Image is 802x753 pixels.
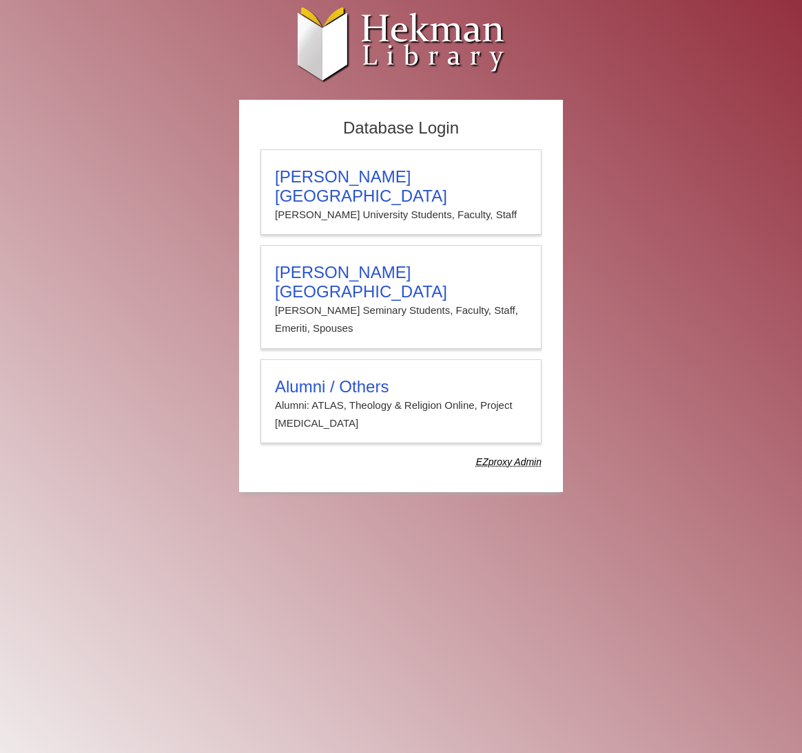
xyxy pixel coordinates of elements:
[254,114,548,142] h2: Database Login
[275,206,527,224] p: [PERSON_NAME] University Students, Faculty, Staff
[275,167,527,206] h3: [PERSON_NAME][GEOGRAPHIC_DATA]
[260,245,542,349] a: [PERSON_NAME][GEOGRAPHIC_DATA][PERSON_NAME] Seminary Students, Faculty, Staff, Emeriti, Spouses
[476,456,542,467] dfn: Use Alumni login
[275,377,527,396] h3: Alumni / Others
[260,149,542,235] a: [PERSON_NAME][GEOGRAPHIC_DATA][PERSON_NAME] University Students, Faculty, Staff
[275,263,527,301] h3: [PERSON_NAME][GEOGRAPHIC_DATA]
[275,396,527,433] p: Alumni: ATLAS, Theology & Religion Online, Project [MEDICAL_DATA]
[275,377,527,433] summary: Alumni / OthersAlumni: ATLAS, Theology & Religion Online, Project [MEDICAL_DATA]
[275,301,527,338] p: [PERSON_NAME] Seminary Students, Faculty, Staff, Emeriti, Spouses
